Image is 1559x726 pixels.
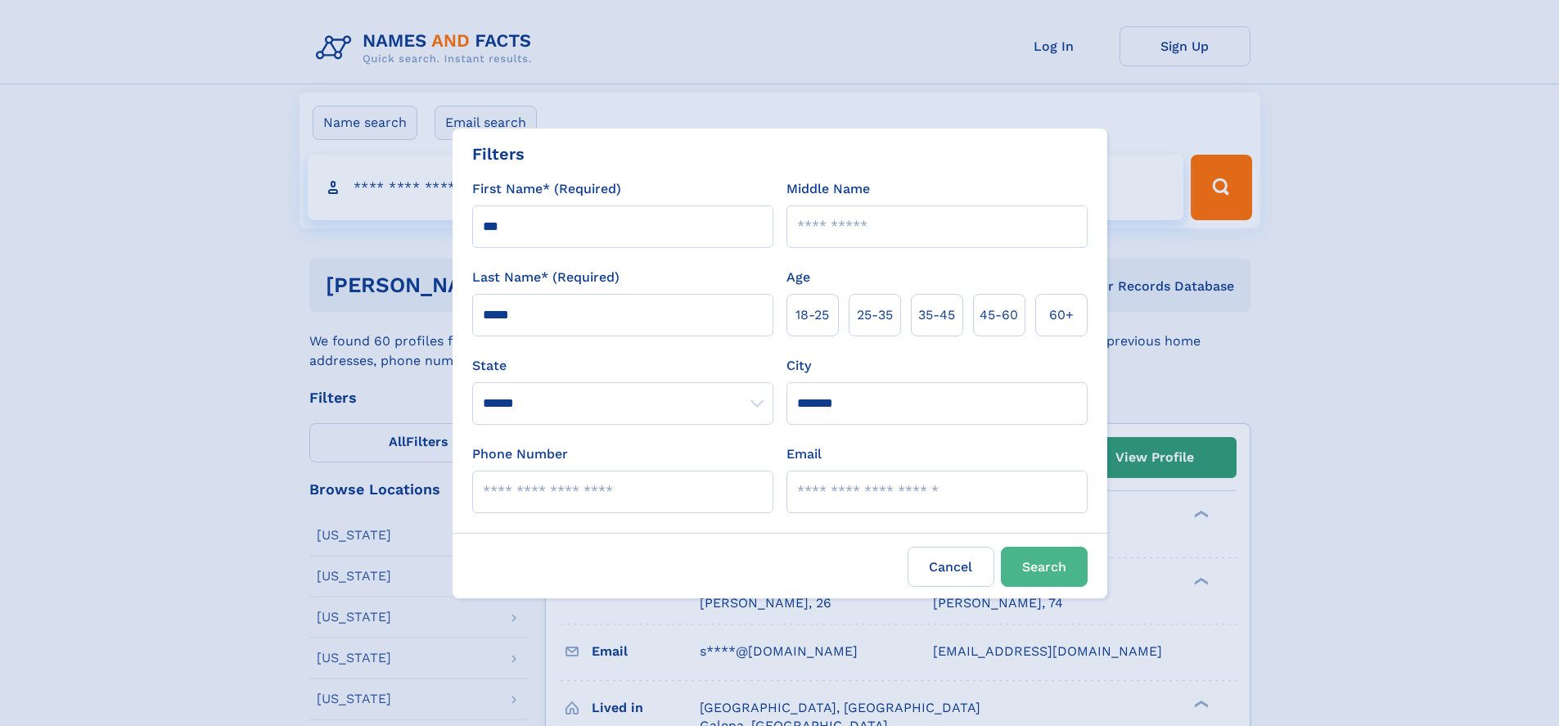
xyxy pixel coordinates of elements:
button: Search [1001,547,1088,587]
label: Age [786,268,810,287]
span: 45‑60 [980,305,1018,325]
label: City [786,356,811,376]
div: Filters [472,142,525,166]
label: Middle Name [786,179,870,199]
span: 18‑25 [795,305,829,325]
span: 60+ [1049,305,1074,325]
label: Cancel [908,547,994,587]
label: Phone Number [472,444,568,464]
span: 35‑45 [918,305,955,325]
span: 25‑35 [857,305,893,325]
label: State [472,356,773,376]
label: Last Name* (Required) [472,268,620,287]
label: First Name* (Required) [472,179,621,199]
label: Email [786,444,822,464]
